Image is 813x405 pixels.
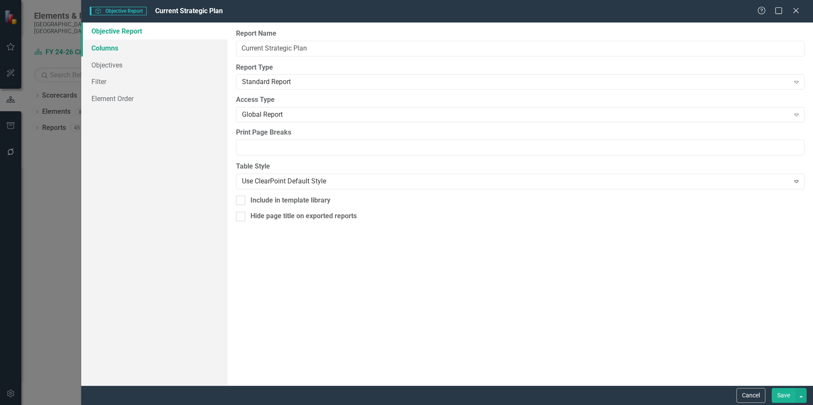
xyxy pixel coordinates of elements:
div: Global Report [242,110,789,120]
div: Include in template library [250,196,330,205]
a: Columns [81,39,227,56]
a: Element Order [81,90,227,107]
span: Objective Report [90,7,146,15]
div: Hide page title on exported reports [250,211,357,221]
button: Cancel [736,388,765,403]
a: Objectives [81,56,227,73]
input: Report Name [236,41,804,56]
label: Report Type [236,63,804,73]
label: Access Type [236,95,804,105]
button: Save [772,388,796,403]
label: Report Name [236,29,804,39]
div: Standard Report [242,77,789,87]
label: Print Page Breaks [236,128,804,138]
span: Current Strategic Plan [155,7,223,15]
a: Filter [81,73,227,90]
a: Objective Report [81,22,227,39]
label: Table Style [236,162,804,172]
